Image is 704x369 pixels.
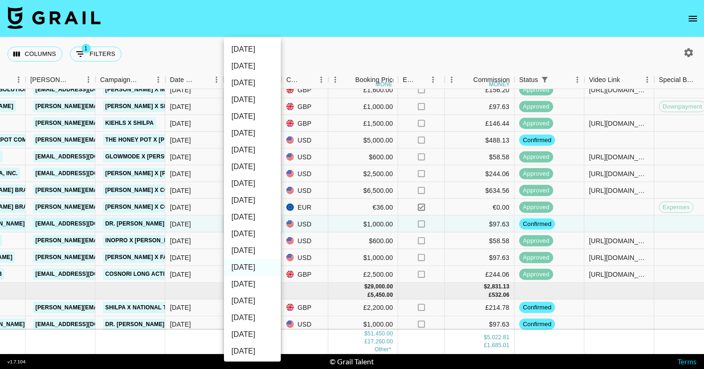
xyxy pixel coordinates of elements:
li: [DATE] [224,326,281,343]
li: [DATE] [224,276,281,293]
li: [DATE] [224,91,281,108]
li: [DATE] [224,242,281,259]
li: [DATE] [224,58,281,75]
li: [DATE] [224,175,281,192]
li: [DATE] [224,192,281,209]
li: [DATE] [224,108,281,125]
li: [DATE] [224,158,281,175]
li: [DATE] [224,259,281,276]
li: [DATE] [224,343,281,360]
li: [DATE] [224,309,281,326]
li: [DATE] [224,225,281,242]
li: [DATE] [224,125,281,142]
li: [DATE] [224,142,281,158]
li: [DATE] [224,293,281,309]
li: [DATE] [224,75,281,91]
li: [DATE] [224,209,281,225]
li: [DATE] [224,41,281,58]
